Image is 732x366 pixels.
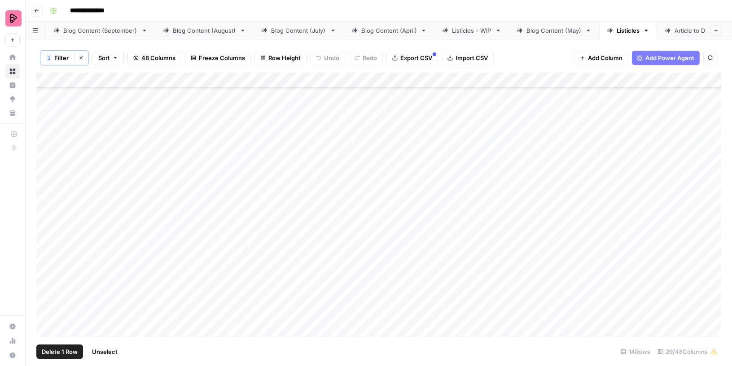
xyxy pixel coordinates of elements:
button: 1Filter [40,51,74,65]
span: Sort [98,53,110,62]
span: Export CSV [400,53,432,62]
button: Row Height [254,51,307,65]
span: Freeze Columns [199,53,245,62]
a: Your Data [5,106,20,120]
a: Opportunities [5,92,20,106]
button: Add Column [574,51,628,65]
span: 1 [48,54,50,61]
img: Preply Logo [5,10,22,26]
div: Blog Content (September) [63,26,138,35]
span: Filter [54,53,69,62]
button: Workspace: Preply [5,7,20,30]
a: Blog Content (April) [344,22,434,39]
a: Usage [5,334,20,348]
button: Undo [310,51,345,65]
span: Add Power Agent [645,53,694,62]
div: Blog Content (April) [361,26,417,35]
a: Browse [5,64,20,78]
div: Listicles - WIP [452,26,491,35]
button: Import CSV [442,51,494,65]
span: 48 Columns [141,53,175,62]
a: Listicles - WIP [434,22,509,39]
a: Settings [5,319,20,334]
button: Export CSV [386,51,438,65]
button: Sort [92,51,124,65]
div: Blog Content (August) [173,26,236,35]
div: Article to Docs [675,26,716,35]
div: 1 [46,54,52,61]
span: Redo [363,53,377,62]
button: Delete 1 Row [36,344,83,359]
button: Freeze Columns [185,51,251,65]
span: Import CSV [456,53,488,62]
div: 14 Rows [617,344,654,359]
span: Row Height [268,53,301,62]
a: Insights [5,78,20,92]
a: Blog Content (August) [155,22,254,39]
a: Home [5,50,20,65]
span: Add Column [588,53,622,62]
div: 29/48 Columns [654,344,721,359]
a: Listicles [599,22,657,39]
button: Add Power Agent [632,51,700,65]
button: Unselect [87,344,123,359]
div: Blog Content (July) [271,26,326,35]
div: Listicles [617,26,640,35]
div: Blog Content (May) [526,26,582,35]
button: 48 Columns [127,51,181,65]
span: Unselect [92,347,118,356]
button: Help + Support [5,348,20,362]
button: Redo [349,51,383,65]
a: Blog Content (September) [46,22,155,39]
span: Delete 1 Row [42,347,78,356]
a: Blog Content (May) [509,22,599,39]
a: Blog Content (July) [254,22,344,39]
span: Undo [324,53,339,62]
